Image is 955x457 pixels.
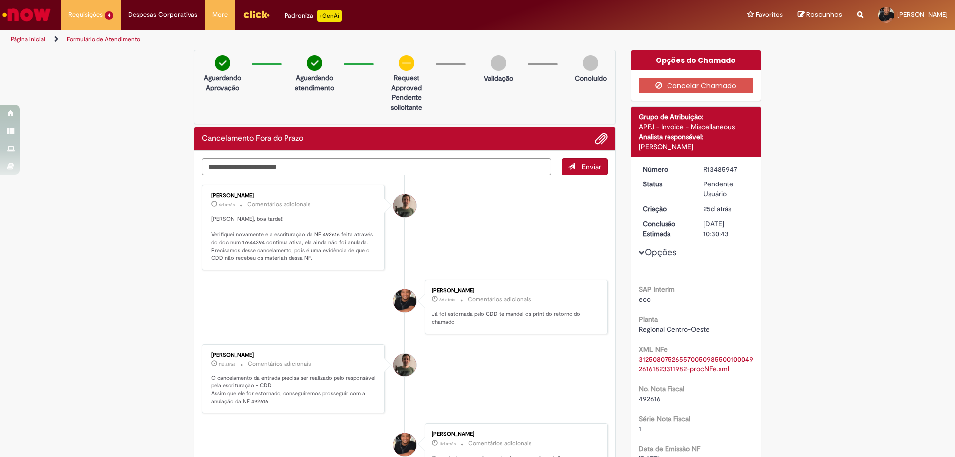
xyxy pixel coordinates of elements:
dt: Conclusão Estimada [635,219,696,239]
div: [PERSON_NAME] [211,193,377,199]
img: check-circle-green.png [307,55,322,71]
time: 22/09/2025 11:52:24 [439,297,455,303]
img: ServiceNow [1,5,52,25]
div: Grupo de Atribuição: [639,112,754,122]
div: 05/09/2025 16:43:09 [703,204,750,214]
span: Rascunhos [806,10,842,19]
dt: Status [635,179,696,189]
b: Planta [639,315,658,324]
button: Adicionar anexos [595,132,608,145]
div: R13485947 [703,164,750,174]
span: Regional Centro-Oeste [639,325,710,334]
span: Enviar [582,162,601,171]
p: O cancelamento da entrada precisa ser realizado pelo responsável pela escrituração - CDD Assim qu... [211,374,377,406]
span: ecc [639,295,651,304]
p: [PERSON_NAME], boa tarde!! Verifiquei novamente e a escrituração da NF 492616 feita através do do... [211,215,377,262]
div: [DATE] 10:30:43 [703,219,750,239]
div: [PERSON_NAME] [432,431,597,437]
p: +GenAi [317,10,342,22]
textarea: Digite sua mensagem aqui... [202,158,551,175]
div: [PERSON_NAME] [432,288,597,294]
div: Opções do Chamado [631,50,761,70]
div: Alan Felipe Cazotto De Lima [393,194,416,217]
time: 24/09/2025 14:53:47 [219,202,235,208]
img: check-circle-green.png [215,55,230,71]
span: 4 [105,11,113,20]
div: Analista responsável: [639,132,754,142]
img: click_logo_yellow_360x200.png [243,7,270,22]
b: No. Nota Fiscal [639,384,684,393]
small: Comentários adicionais [248,360,311,368]
div: APFJ - Invoice - Miscellaneous [639,122,754,132]
dt: Criação [635,204,696,214]
img: circle-minus.png [399,55,414,71]
span: 11d atrás [219,361,235,367]
div: Padroniza [285,10,342,22]
small: Comentários adicionais [468,295,531,304]
p: Já foi estornada pelo CDD te mandei os print do retorno do chamado [432,310,597,326]
small: Comentários adicionais [468,439,532,448]
a: Download de 31250807526557005098550010004926161823311982-procNFe.xml [639,355,753,373]
span: Favoritos [756,10,783,20]
span: 25d atrás [703,204,731,213]
time: 05/09/2025 16:43:09 [703,204,731,213]
span: Requisições [68,10,103,20]
b: SAP Interim [639,285,675,294]
h2: Cancelamento Fora do Prazo Histórico de tíquete [202,134,303,143]
div: Pendente Usuário [703,179,750,199]
span: 492616 [639,394,661,403]
p: Pendente solicitante [382,92,431,112]
p: Aguardando atendimento [290,73,339,92]
div: Jonatas Pinheiro De Amorim [393,433,416,456]
p: Concluído [575,73,607,83]
small: Comentários adicionais [247,200,311,209]
div: [PERSON_NAME] [211,352,377,358]
div: Jonatas Pinheiro De Amorim [393,289,416,312]
button: Cancelar Chamado [639,78,754,93]
span: 6d atrás [219,202,235,208]
ul: Trilhas de página [7,30,629,49]
b: Data de Emissão NF [639,444,700,453]
dt: Número [635,164,696,174]
div: Alan Felipe Cazotto De Lima [393,354,416,376]
p: Validação [484,73,513,83]
time: 19/09/2025 11:04:57 [219,361,235,367]
span: 8d atrás [439,297,455,303]
span: 1 [639,424,641,433]
a: Rascunhos [798,10,842,20]
button: Enviar [562,158,608,175]
b: Série Nota Fiscal [639,414,690,423]
a: Página inicial [11,35,45,43]
p: request approved [382,73,431,92]
time: 19/09/2025 09:01:41 [439,441,456,447]
span: 11d atrás [439,441,456,447]
a: Formulário de Atendimento [67,35,140,43]
div: [PERSON_NAME] [639,142,754,152]
img: img-circle-grey.png [491,55,506,71]
img: img-circle-grey.png [583,55,598,71]
p: Aguardando Aprovação [198,73,247,92]
span: Despesas Corporativas [128,10,197,20]
span: More [212,10,228,20]
b: XML NFe [639,345,668,354]
span: [PERSON_NAME] [897,10,948,19]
